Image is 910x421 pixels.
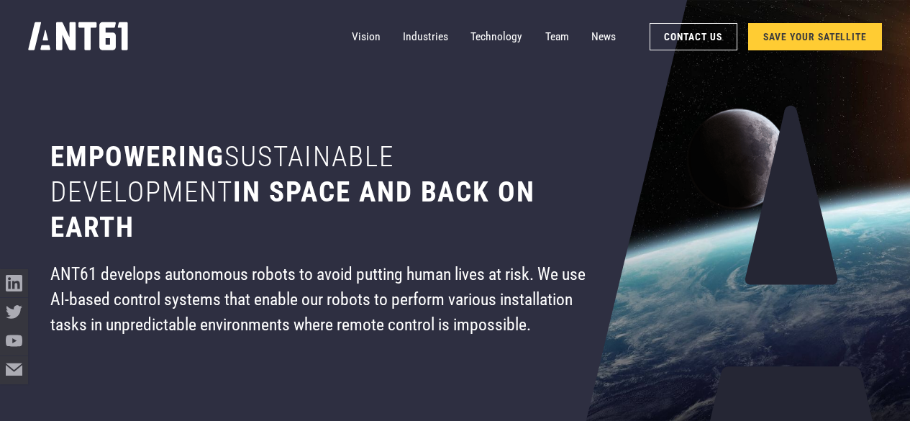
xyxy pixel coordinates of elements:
[748,23,882,50] a: SAVE YOUR SATELLITE
[545,22,569,50] a: Team
[470,22,522,50] a: Technology
[50,140,394,209] span: sustainable development
[50,140,593,245] h1: Empowering in space and back on earth
[591,22,616,50] a: News
[28,18,128,55] a: home
[403,22,448,50] a: Industries
[352,22,381,50] a: Vision
[650,23,737,50] a: Contact Us
[50,262,593,338] div: ANT61 develops autonomous robots to avoid putting human lives at risk. We use AI-based control sy...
